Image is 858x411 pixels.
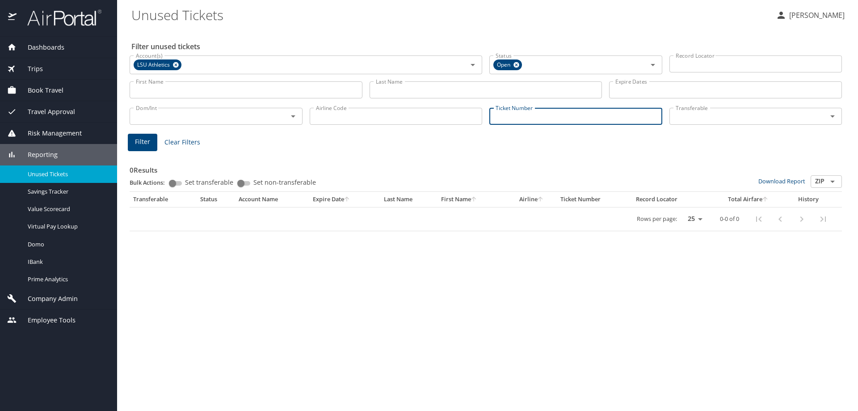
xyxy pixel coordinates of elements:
span: Unused Tickets [28,170,106,178]
p: [PERSON_NAME] [786,10,845,21]
th: Expire Date [309,192,380,207]
th: First Name [437,192,507,207]
div: Transferable [133,195,193,203]
span: IBank [28,258,106,266]
button: sort [762,197,769,203]
span: Set transferable [185,179,233,186]
button: Open [467,59,479,71]
img: airportal-logo.png [17,9,101,26]
button: Filter [128,134,157,151]
th: Record Locator [632,192,710,207]
span: Set non-transferable [253,179,316,186]
th: Last Name [380,192,437,207]
span: Domo [28,240,106,249]
div: Open [493,59,522,70]
span: Value Scorecard [28,205,106,213]
select: rows per page [681,212,706,226]
button: [PERSON_NAME] [772,7,848,23]
button: Open [826,175,839,188]
button: Open [826,110,839,123]
th: Ticket Number [557,192,632,207]
span: Clear Filters [164,137,200,148]
img: icon-airportal.png [8,9,17,26]
span: Travel Approval [17,107,75,117]
button: sort [538,197,544,203]
h2: Filter unused tickets [131,39,844,54]
h1: Unused Tickets [131,1,769,29]
span: LSU Athletics [134,60,175,70]
th: Airline [506,192,557,207]
button: Open [287,110,299,123]
th: Status [197,192,235,207]
button: Clear Filters [161,134,204,151]
span: Dashboards [17,42,64,52]
h3: 0 Results [130,160,842,175]
a: Download Report [758,177,805,185]
span: Company Admin [17,294,78,304]
span: Prime Analytics [28,275,106,284]
span: Open [493,60,516,70]
span: Trips [17,64,43,74]
button: Open [647,59,659,71]
span: Risk Management [17,128,82,138]
p: 0-0 of 0 [720,216,739,222]
span: Employee Tools [17,315,76,325]
p: Bulk Actions: [130,178,172,186]
table: custom pagination table [130,192,842,231]
span: Reporting [17,150,58,160]
span: Virtual Pay Lookup [28,222,106,231]
th: History [786,192,831,207]
span: Filter [135,136,150,148]
span: Book Travel [17,85,63,95]
span: Savings Tracker [28,187,106,196]
div: LSU Athletics [134,59,181,70]
th: Account Name [235,192,309,207]
p: Rows per page: [637,216,677,222]
button: sort [471,197,477,203]
button: sort [344,197,350,203]
th: Total Airfare [710,192,786,207]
